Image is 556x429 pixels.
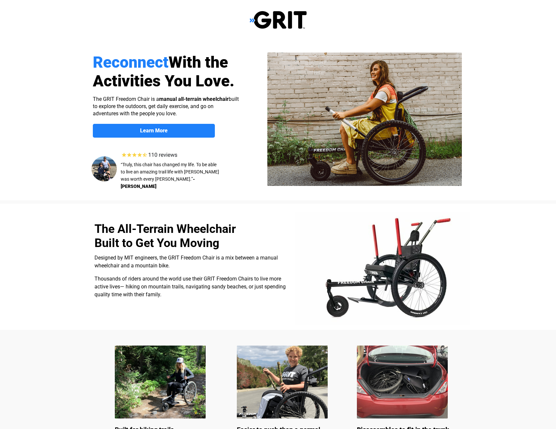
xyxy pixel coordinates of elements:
span: “Truly, this chair has changed my life. To be able to live an amazing trail life with [PERSON_NAM... [121,162,219,182]
span: Reconnect [93,53,169,72]
a: Learn More [93,124,215,138]
span: The All-Terrain Wheelchair Built to Get You Moving [94,222,236,250]
span: With the [169,53,228,72]
span: The GRIT Freedom Chair is a built to explore the outdoors, get daily exercise, and go on adventur... [93,96,239,117]
span: Thousands of riders around the world use their GRIT Freedom Chairs to live more active lives— hik... [94,276,286,298]
span: Activities You Love. [93,72,235,90]
strong: Learn More [140,127,168,134]
strong: manual all-terrain wheelchair [159,96,229,102]
span: Designed by MIT engineers, the GRIT Freedom Chair is a mix between a manual wheelchair and a moun... [94,255,278,269]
